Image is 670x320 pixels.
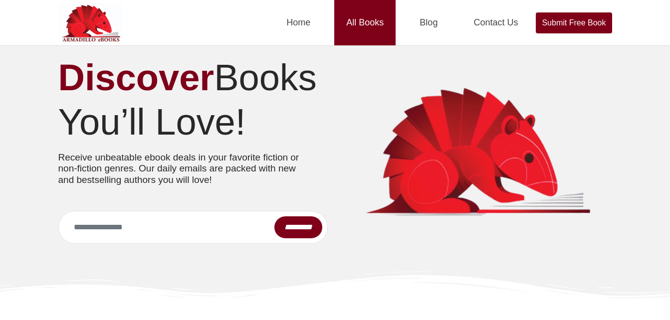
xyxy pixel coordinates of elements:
img: armadilloebooks [343,87,612,220]
img: Armadilloebooks [58,3,123,43]
p: Receive unbeatable ebook deals in your favorite fiction or non-fiction genres. Our daily emails a... [58,152,313,186]
h1: Books You’ll Love! [58,56,328,145]
strong: Discover [58,57,215,98]
a: Submit Free Book [536,12,612,33]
